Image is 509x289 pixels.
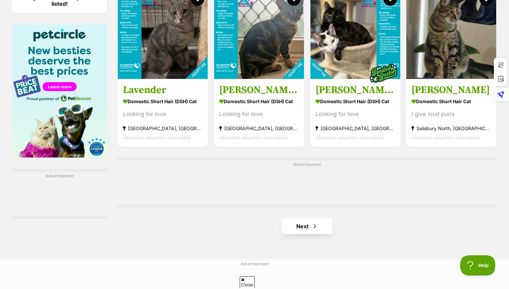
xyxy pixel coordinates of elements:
div: I give loud purrs [411,110,491,119]
strong: [GEOGRAPHIC_DATA], [GEOGRAPHIC_DATA] [315,124,395,133]
h3: [PERSON_NAME] Just $100 Limited Time! [219,84,299,96]
a: [PERSON_NAME] Domestic Short Hair Cat I give loud purrs Salisbury North, [GEOGRAPHIC_DATA] Inters... [406,79,496,147]
span: Close [240,276,254,288]
a: Next page [282,218,332,234]
a: Lavender Domestic Short Hair (DSH) Cat Looking for love [GEOGRAPHIC_DATA], [GEOGRAPHIC_DATA] Inte... [118,79,208,147]
h3: [PERSON_NAME] & Fuzzy 2 for 1 Mum & Bubs Deal! [315,84,395,96]
div: Looking for love [219,110,299,119]
span: Interstate adoption unavailable [315,135,384,140]
img: Pet Circle promo banner [12,24,107,157]
strong: Domestic Short Hair Cat [411,96,491,106]
strong: Domestic Short Hair (DSH) Cat [219,96,299,106]
div: Advertisement [12,169,107,219]
strong: [GEOGRAPHIC_DATA], [GEOGRAPHIC_DATA] [219,124,299,133]
img: bonded besties [366,56,400,90]
a: [PERSON_NAME] Just $100 Limited Time! Domestic Short Hair (DSH) Cat Looking for love [GEOGRAPHIC_... [214,79,304,147]
iframe: Help Scout Beacon - Open [460,255,496,276]
strong: Salisbury North, [GEOGRAPHIC_DATA] [411,124,491,133]
nav: Pagination [117,218,497,234]
div: Advertisement [117,158,497,207]
div: Looking for love [123,110,203,119]
strong: Domestic Short Hair (DSH) Cat [123,96,203,106]
div: Looking for love [315,110,395,119]
span: Interstate adoption unavailable [123,135,191,140]
span: Interstate adoption unavailable [411,135,480,140]
h3: [PERSON_NAME] [411,84,491,96]
a: [PERSON_NAME] & Fuzzy 2 for 1 Mum & Bubs Deal! Domestic Short Hair (DSH) Cat Looking for love [GE... [310,79,400,147]
h3: Lavender [123,84,203,96]
strong: Domestic Short Hair (DSH) Cat [315,96,395,106]
span: Interstate adoption unavailable [219,135,287,140]
strong: [GEOGRAPHIC_DATA], [GEOGRAPHIC_DATA] [123,124,203,133]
